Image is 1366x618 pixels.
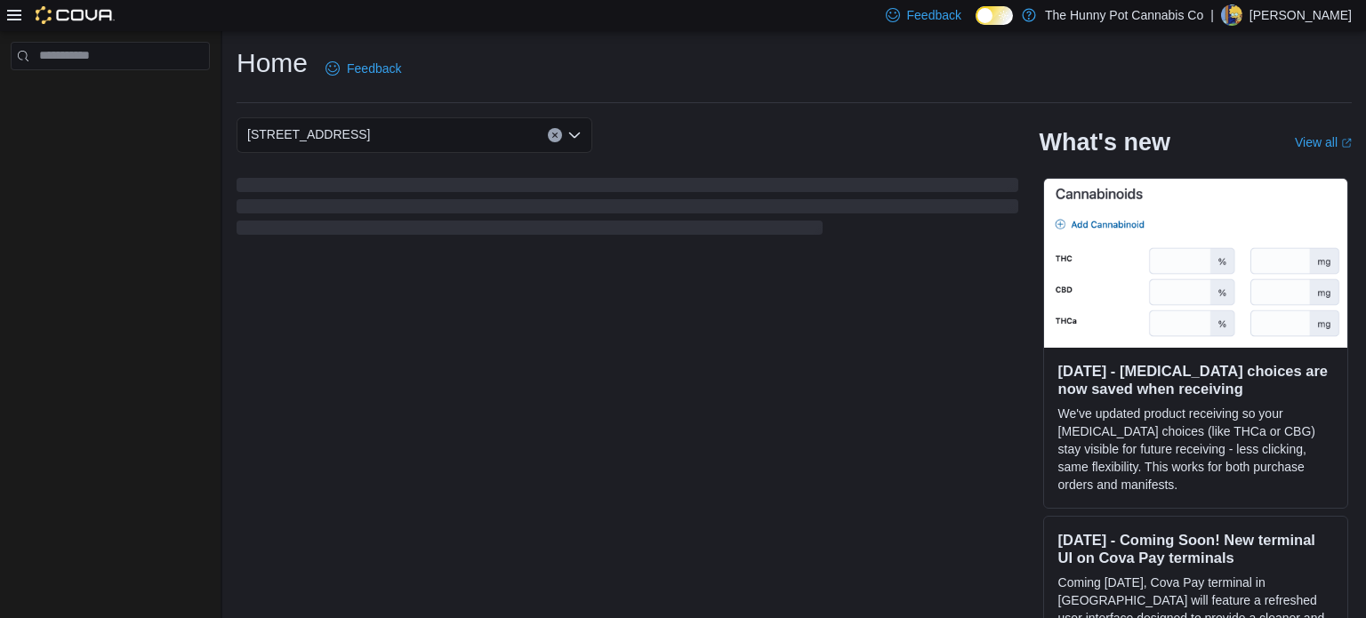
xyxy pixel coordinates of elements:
button: Open list of options [567,128,582,142]
button: Clear input [548,128,562,142]
p: [PERSON_NAME] [1249,4,1352,26]
svg: External link [1341,138,1352,148]
p: The Hunny Pot Cannabis Co [1045,4,1203,26]
a: Feedback [318,51,408,86]
span: [STREET_ADDRESS] [247,124,370,145]
h1: Home [237,45,308,81]
img: Cova [36,6,115,24]
p: We've updated product receiving so your [MEDICAL_DATA] choices (like THCa or CBG) stay visible fo... [1058,405,1333,494]
input: Dark Mode [976,6,1013,25]
span: Dark Mode [976,25,976,26]
span: Feedback [907,6,961,24]
nav: Complex example [11,74,210,116]
p: | [1210,4,1214,26]
span: Feedback [347,60,401,77]
div: Shannon Shute [1221,4,1242,26]
h3: [DATE] - [MEDICAL_DATA] choices are now saved when receiving [1058,362,1333,397]
h2: What's new [1040,128,1170,157]
span: Loading [237,181,1018,238]
h3: [DATE] - Coming Soon! New terminal UI on Cova Pay terminals [1058,531,1333,566]
a: View allExternal link [1295,135,1352,149]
